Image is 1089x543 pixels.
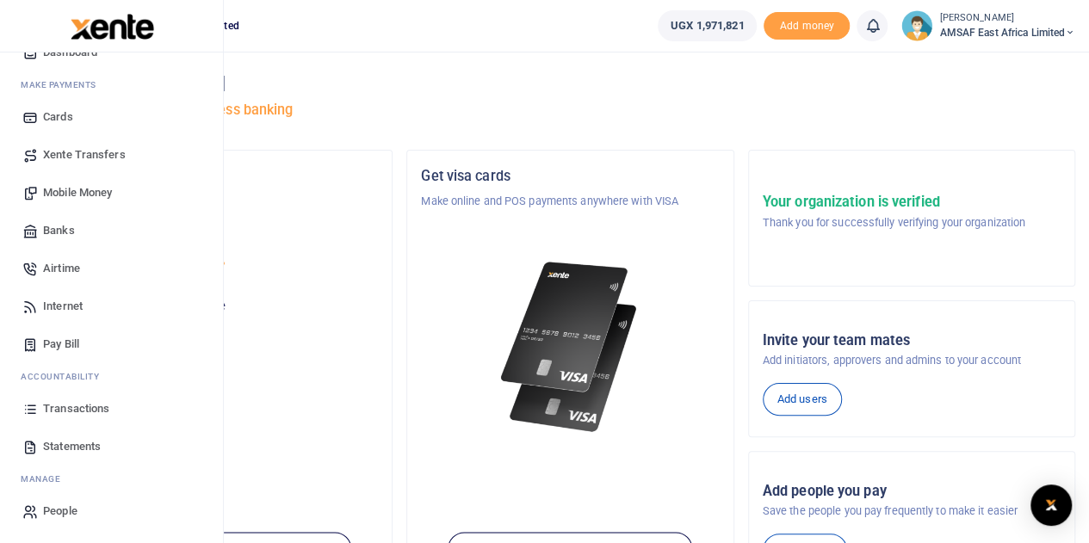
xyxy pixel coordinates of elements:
span: anage [29,472,61,485]
span: AMSAF East Africa Limited [939,25,1075,40]
span: Banks [43,222,75,239]
span: Statements [43,438,101,455]
span: Mobile Money [43,184,112,201]
span: Add money [764,12,850,40]
li: M [14,71,209,98]
p: Add initiators, approvers and admins to your account [763,352,1061,369]
a: Dashboard [14,34,209,71]
img: logo-large [71,14,154,40]
p: Asili Farms Masindi Limited [80,193,378,210]
span: Pay Bill [43,336,79,353]
small: [PERSON_NAME] [939,11,1075,26]
p: Make online and POS payments anywhere with VISA [421,193,719,210]
h5: Organization [80,168,378,185]
h5: Invite your team mates [763,332,1061,349]
a: Xente Transfers [14,136,209,174]
span: ake Payments [29,78,96,91]
a: Internet [14,287,209,325]
h4: Hello [PERSON_NAME] [65,74,1075,93]
a: Transactions [14,390,209,428]
span: Xente Transfers [43,146,126,164]
span: Internet [43,298,83,315]
h5: Account [80,234,378,251]
span: People [43,503,77,520]
img: xente-_physical_cards.png [496,251,645,443]
img: profile-user [901,10,932,41]
a: UGX 1,971,821 [658,10,757,41]
h5: UGX 1,971,821 [80,319,378,336]
span: UGX 1,971,821 [671,17,744,34]
h5: Welcome to better business banking [65,102,1075,119]
h5: Get visa cards [421,168,719,185]
a: Add money [764,18,850,31]
h5: Add people you pay [763,483,1061,500]
span: countability [34,370,99,383]
a: Mobile Money [14,174,209,212]
a: Banks [14,212,209,250]
h5: Your organization is verified [763,194,1025,211]
li: M [14,466,209,492]
a: Statements [14,428,209,466]
li: Ac [14,363,209,390]
a: profile-user [PERSON_NAME] AMSAF East Africa Limited [901,10,1075,41]
li: Toup your wallet [764,12,850,40]
p: Save the people you pay frequently to make it easier [763,503,1061,520]
a: People [14,492,209,530]
span: Airtime [43,260,80,277]
span: Dashboard [43,44,97,61]
span: Cards [43,108,73,126]
div: Open Intercom Messenger [1030,484,1072,526]
span: Transactions [43,400,109,417]
p: AMSAF East Africa Limited [80,260,378,277]
li: Wallet ballance [651,10,764,41]
a: Airtime [14,250,209,287]
p: Your current account balance [80,298,378,315]
a: Cards [14,98,209,136]
a: Pay Bill [14,325,209,363]
a: logo-small logo-large logo-large [69,19,154,32]
a: Add users [763,383,842,416]
p: Thank you for successfully verifying your organization [763,214,1025,231]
